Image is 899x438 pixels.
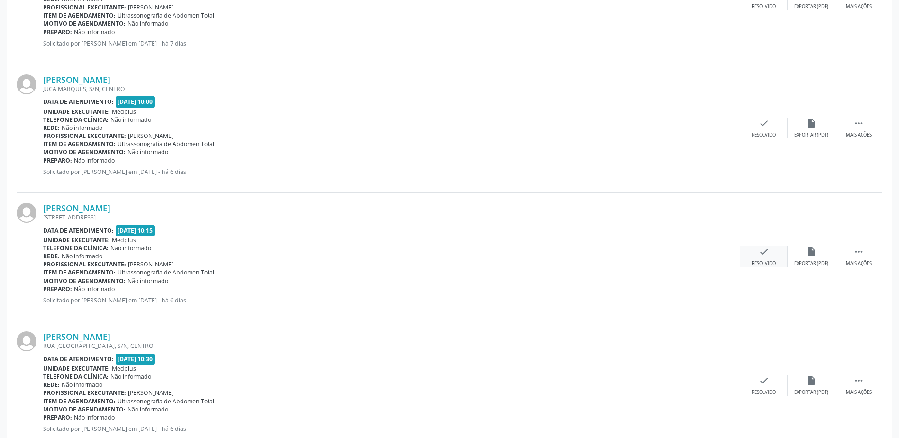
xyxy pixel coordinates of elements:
[118,140,214,148] span: Ultrassonografia de Abdomen Total
[43,203,110,213] a: [PERSON_NAME]
[794,3,828,10] div: Exportar (PDF)
[43,296,740,304] p: Solicitado por [PERSON_NAME] em [DATE] - há 6 dias
[854,375,864,386] i: 
[794,389,828,396] div: Exportar (PDF)
[752,132,776,138] div: Resolvido
[806,118,817,128] i: insert_drive_file
[62,252,102,260] span: Não informado
[62,381,102,389] span: Não informado
[752,260,776,267] div: Resolvido
[43,11,116,19] b: Item de agendamento:
[127,148,168,156] span: Não informado
[17,74,36,94] img: img
[43,227,114,235] b: Data de atendimento:
[128,132,173,140] span: [PERSON_NAME]
[759,118,769,128] i: check
[759,375,769,386] i: check
[846,3,872,10] div: Mais ações
[74,28,115,36] span: Não informado
[43,397,116,405] b: Item de agendamento:
[127,405,168,413] span: Não informado
[43,148,126,156] b: Motivo de agendamento:
[17,331,36,351] img: img
[794,260,828,267] div: Exportar (PDF)
[43,124,60,132] b: Rede:
[854,246,864,257] i: 
[806,246,817,257] i: insert_drive_file
[43,85,740,93] div: JUCA MARQUES, S/N, CENTRO
[846,389,872,396] div: Mais ações
[43,268,116,276] b: Item de agendamento:
[752,389,776,396] div: Resolvido
[43,213,740,221] div: [STREET_ADDRESS]
[794,132,828,138] div: Exportar (PDF)
[759,246,769,257] i: check
[116,96,155,107] span: [DATE] 10:00
[43,373,109,381] b: Telefone da clínica:
[128,389,173,397] span: [PERSON_NAME]
[43,365,110,373] b: Unidade executante:
[118,268,214,276] span: Ultrassonografia de Abdomen Total
[62,124,102,132] span: Não informado
[43,277,126,285] b: Motivo de agendamento:
[854,118,864,128] i: 
[806,375,817,386] i: insert_drive_file
[43,74,110,85] a: [PERSON_NAME]
[112,365,136,373] span: Medplus
[110,116,151,124] span: Não informado
[43,413,72,421] b: Preparo:
[43,285,72,293] b: Preparo:
[43,98,114,106] b: Data de atendimento:
[17,203,36,223] img: img
[43,156,72,164] b: Preparo:
[43,389,126,397] b: Profissional executante:
[127,19,168,27] span: Não informado
[846,260,872,267] div: Mais ações
[43,244,109,252] b: Telefone da clínica:
[43,3,126,11] b: Profissional executante:
[118,397,214,405] span: Ultrassonografia de Abdomen Total
[110,244,151,252] span: Não informado
[128,260,173,268] span: [PERSON_NAME]
[118,11,214,19] span: Ultrassonografia de Abdomen Total
[74,156,115,164] span: Não informado
[116,225,155,236] span: [DATE] 10:15
[846,132,872,138] div: Mais ações
[43,405,126,413] b: Motivo de agendamento:
[74,413,115,421] span: Não informado
[127,277,168,285] span: Não informado
[110,373,151,381] span: Não informado
[752,3,776,10] div: Resolvido
[43,168,740,176] p: Solicitado por [PERSON_NAME] em [DATE] - há 6 dias
[43,108,110,116] b: Unidade executante:
[112,108,136,116] span: Medplus
[43,140,116,148] b: Item de agendamento:
[43,260,126,268] b: Profissional executante:
[74,285,115,293] span: Não informado
[112,236,136,244] span: Medplus
[43,342,740,350] div: RUA [GEOGRAPHIC_DATA], S/N, CENTRO
[43,19,126,27] b: Motivo de agendamento:
[43,355,114,363] b: Data de atendimento:
[43,116,109,124] b: Telefone da clínica:
[116,354,155,365] span: [DATE] 10:30
[43,425,740,433] p: Solicitado por [PERSON_NAME] em [DATE] - há 6 dias
[43,132,126,140] b: Profissional executante:
[43,39,740,47] p: Solicitado por [PERSON_NAME] em [DATE] - há 7 dias
[43,236,110,244] b: Unidade executante:
[43,331,110,342] a: [PERSON_NAME]
[43,28,72,36] b: Preparo:
[43,252,60,260] b: Rede:
[43,381,60,389] b: Rede:
[128,3,173,11] span: [PERSON_NAME]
